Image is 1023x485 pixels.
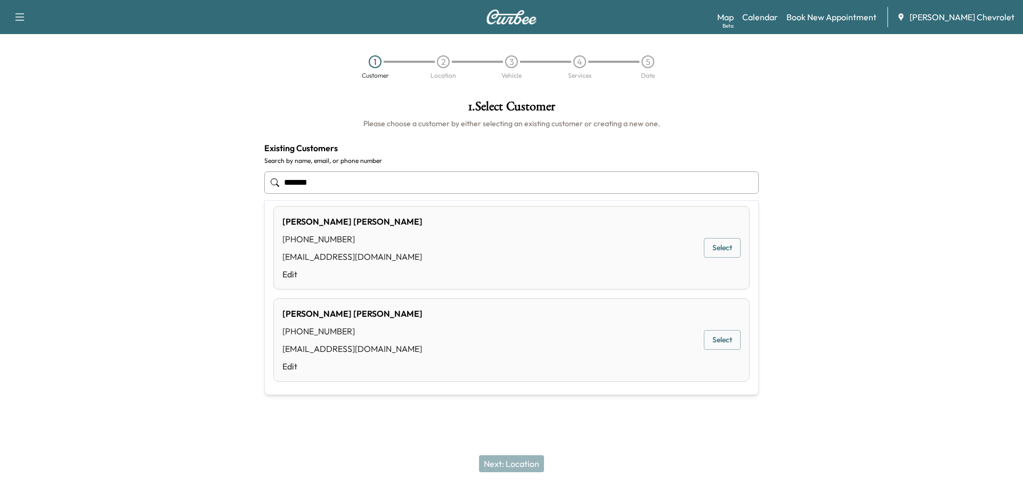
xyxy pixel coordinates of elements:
[910,11,1014,23] span: [PERSON_NAME] Chevrolet
[264,118,759,129] h6: Please choose a customer by either selecting an existing customer or creating a new one.
[369,55,381,68] div: 1
[568,72,591,79] div: Services
[717,11,734,23] a: MapBeta
[282,325,423,338] div: [PHONE_NUMBER]
[704,330,741,350] button: Select
[437,55,450,68] div: 2
[264,157,759,165] label: Search by name, email, or phone number
[282,307,423,320] div: [PERSON_NAME] [PERSON_NAME]
[501,72,522,79] div: Vehicle
[282,250,423,263] div: [EMAIL_ADDRESS][DOMAIN_NAME]
[722,22,734,30] div: Beta
[282,360,423,373] a: Edit
[573,55,586,68] div: 4
[642,55,654,68] div: 5
[704,238,741,258] button: Select
[264,100,759,118] h1: 1 . Select Customer
[786,11,876,23] a: Book New Appointment
[264,142,759,154] h4: Existing Customers
[282,342,423,355] div: [EMAIL_ADDRESS][DOMAIN_NAME]
[362,72,389,79] div: Customer
[505,55,518,68] div: 3
[742,11,778,23] a: Calendar
[282,215,423,228] div: [PERSON_NAME] [PERSON_NAME]
[641,72,655,79] div: Date
[282,268,423,281] a: Edit
[282,233,423,245] div: [PHONE_NUMBER]
[431,72,456,79] div: Location
[486,10,537,24] img: Curbee Logo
